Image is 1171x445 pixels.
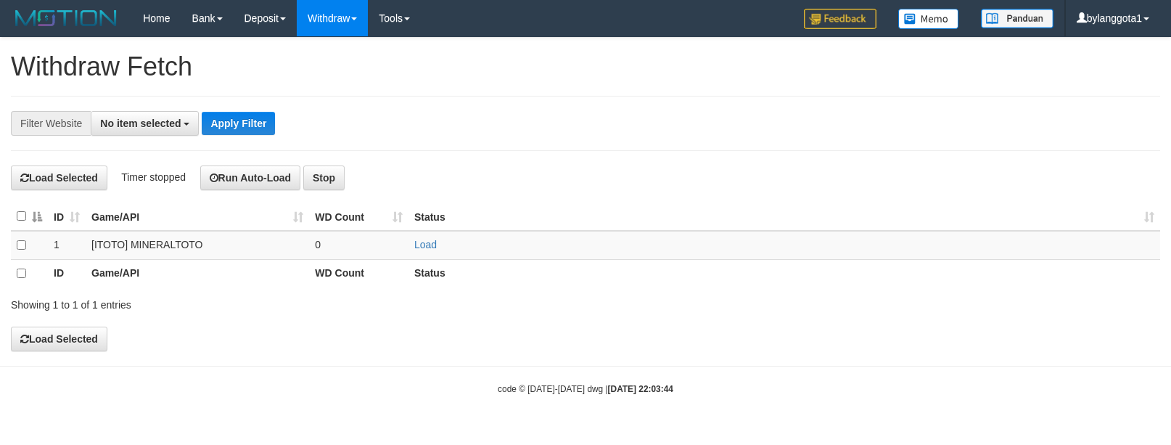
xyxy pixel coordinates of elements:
[898,9,959,29] img: Button%20Memo.svg
[608,384,673,394] strong: [DATE] 22:03:44
[86,259,309,287] th: Game/API
[86,231,309,260] td: [ITOTO] MINERALTOTO
[414,239,437,250] a: Load
[121,171,186,183] span: Timer stopped
[303,166,345,190] button: Stop
[408,203,1160,231] th: Status: activate to sort column ascending
[11,166,107,190] button: Load Selected
[981,9,1053,28] img: panduan.png
[200,166,301,190] button: Run Auto-Load
[91,111,199,136] button: No item selected
[202,112,275,135] button: Apply Filter
[48,203,86,231] th: ID: activate to sort column ascending
[11,7,121,29] img: MOTION_logo.png
[315,239,321,250] span: 0
[11,292,477,312] div: Showing 1 to 1 of 1 entries
[498,384,673,394] small: code © [DATE]-[DATE] dwg |
[309,203,408,231] th: WD Count: activate to sort column ascending
[11,52,1160,81] h1: Withdraw Fetch
[48,259,86,287] th: ID
[86,203,309,231] th: Game/API: activate to sort column ascending
[48,231,86,260] td: 1
[408,259,1160,287] th: Status
[11,111,91,136] div: Filter Website
[804,9,876,29] img: Feedback.jpg
[11,327,107,351] button: Load Selected
[309,259,408,287] th: WD Count
[100,118,181,129] span: No item selected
